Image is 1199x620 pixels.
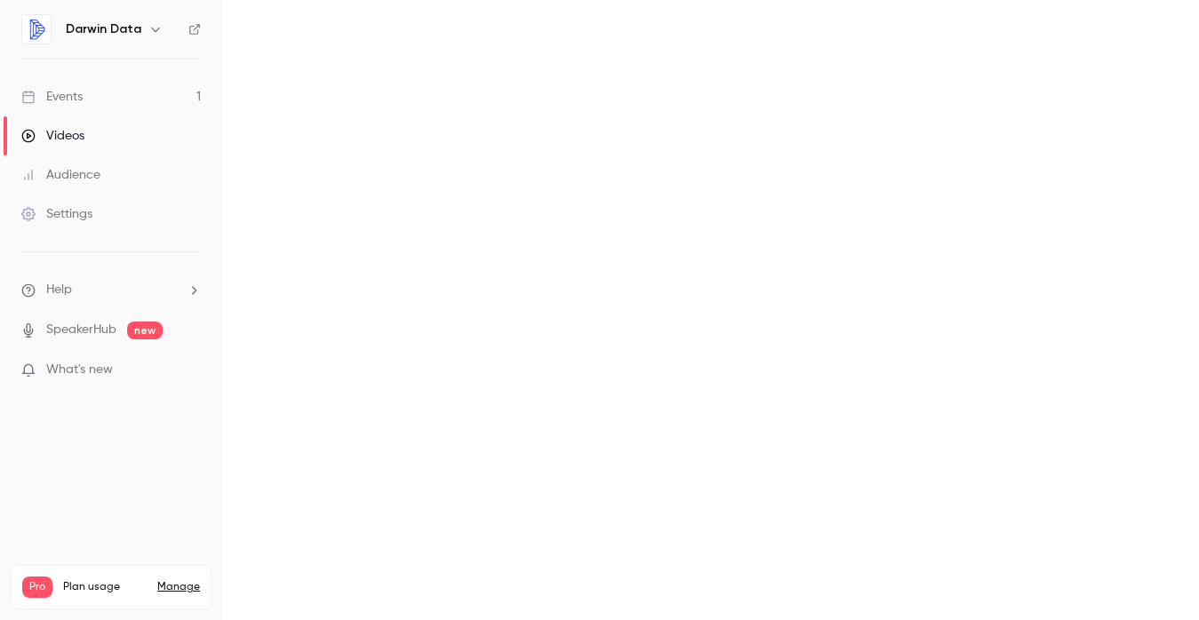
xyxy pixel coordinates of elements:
[21,127,84,145] div: Videos
[21,166,100,184] div: Audience
[21,88,83,106] div: Events
[22,15,51,44] img: Darwin Data
[157,580,200,594] a: Manage
[66,20,141,38] h6: Darwin Data
[46,361,113,379] span: What's new
[46,281,72,299] span: Help
[127,322,163,339] span: new
[46,321,116,339] a: SpeakerHub
[63,580,147,594] span: Plan usage
[21,205,92,223] div: Settings
[21,281,201,299] li: help-dropdown-opener
[22,576,52,598] span: Pro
